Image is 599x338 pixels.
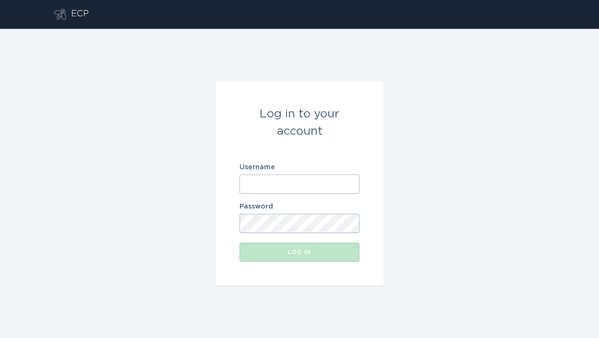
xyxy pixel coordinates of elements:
div: ECP [71,9,89,20]
div: Log in to your account [240,105,359,140]
label: Password [240,203,359,210]
button: Go to dashboard [54,9,66,20]
button: Log in [240,243,359,262]
label: Username [240,164,359,171]
div: Log in [244,249,355,255]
